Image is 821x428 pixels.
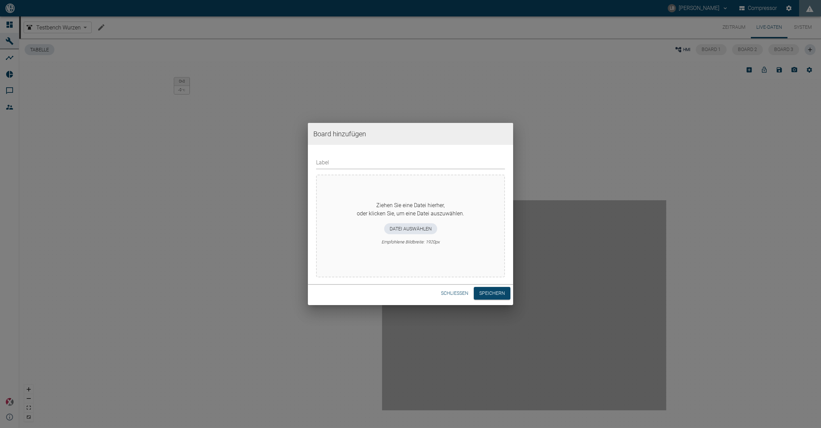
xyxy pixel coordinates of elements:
p: Ziehen Sie eine Datei hierher , oder klicken Sie, um eine Datei auszuwählen . [357,201,464,218]
span: Board hinzufügen [313,128,508,139]
button: Schließen [438,287,471,300]
p: Empfohlene Bildbreite: 1920px [381,239,440,245]
input: Label [316,157,505,169]
button: Speichern [474,287,510,300]
button: Datei auswählen [384,223,437,234]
